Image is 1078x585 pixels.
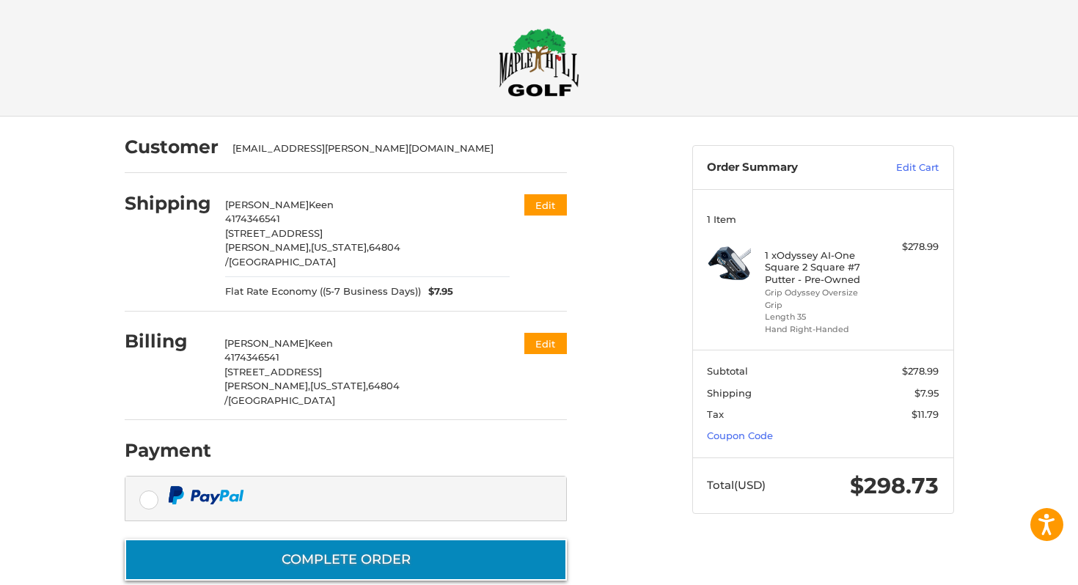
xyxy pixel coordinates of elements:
span: $7.95 [914,387,939,399]
h2: Customer [125,136,219,158]
span: 64804 / [224,380,400,406]
span: [GEOGRAPHIC_DATA] [229,256,336,268]
h2: Shipping [125,192,211,215]
span: [PERSON_NAME], [225,241,311,253]
span: Flat Rate Economy ((5-7 Business Days)) [225,284,421,299]
span: [STREET_ADDRESS] [225,227,323,239]
span: Subtotal [707,365,748,377]
span: Keen [308,337,333,349]
span: [STREET_ADDRESS] [224,366,322,378]
h4: 1 x Odyssey AI-One Square 2 Square #7 Putter - Pre-Owned [765,249,877,285]
span: $298.73 [850,472,939,499]
div: [EMAIL_ADDRESS][PERSON_NAME][DOMAIN_NAME] [232,141,552,156]
span: [PERSON_NAME] [224,337,308,349]
iframe: Google Customer Reviews [957,545,1078,585]
h2: Billing [125,330,210,353]
img: PayPal icon [168,486,244,504]
h3: Order Summary [707,161,865,175]
span: Tax [707,408,724,420]
button: Edit [524,333,567,354]
img: Maple Hill Golf [499,28,579,97]
span: $278.99 [902,365,939,377]
span: $7.95 [421,284,453,299]
span: 64804 / [225,241,400,268]
span: [PERSON_NAME], [224,380,310,391]
span: [GEOGRAPHIC_DATA] [228,394,335,406]
span: Keen [309,199,334,210]
span: [US_STATE], [310,380,368,391]
span: $11.79 [912,408,939,420]
li: Hand Right-Handed [765,323,877,336]
span: [PERSON_NAME] [225,199,309,210]
h2: Payment [125,439,211,462]
button: Complete order [125,539,567,581]
span: 4174346541 [224,351,279,363]
a: Coupon Code [707,430,773,441]
span: Shipping [707,387,752,399]
div: $278.99 [881,240,939,254]
a: Edit Cart [865,161,939,175]
span: Total (USD) [707,478,766,492]
li: Length 35 [765,311,877,323]
h3: 1 Item [707,213,939,225]
span: 4174346541 [225,213,280,224]
li: Grip Odyssey Oversize Grip [765,287,877,311]
button: Edit [524,194,567,216]
span: [US_STATE], [311,241,369,253]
